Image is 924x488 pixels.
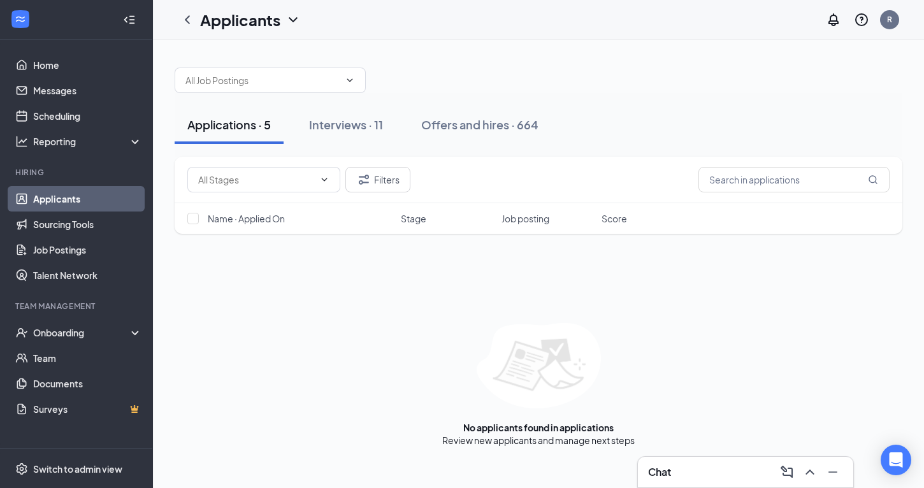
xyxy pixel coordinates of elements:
[200,9,280,31] h1: Applicants
[823,462,843,482] button: Minimize
[15,301,140,312] div: Team Management
[602,212,627,225] span: Score
[15,167,140,178] div: Hiring
[477,323,601,408] img: empty-state
[825,464,841,480] svg: Minimize
[800,462,820,482] button: ChevronUp
[463,421,614,434] div: No applicants found in applications
[356,172,372,187] svg: Filter
[345,167,410,192] button: Filter Filters
[868,175,878,185] svg: MagnifyingGlass
[285,12,301,27] svg: ChevronDown
[33,345,142,371] a: Team
[309,117,383,133] div: Interviews · 11
[502,212,549,225] span: Job posting
[123,13,136,26] svg: Collapse
[319,175,329,185] svg: ChevronDown
[777,462,797,482] button: ComposeMessage
[33,396,142,422] a: SurveysCrown
[33,135,143,148] div: Reporting
[802,464,818,480] svg: ChevronUp
[881,445,911,475] div: Open Intercom Messenger
[33,52,142,78] a: Home
[33,237,142,262] a: Job Postings
[345,75,355,85] svg: ChevronDown
[33,326,131,339] div: Onboarding
[33,463,122,475] div: Switch to admin view
[33,371,142,396] a: Documents
[648,465,671,479] h3: Chat
[33,262,142,288] a: Talent Network
[826,12,841,27] svg: Notifications
[180,12,195,27] svg: ChevronLeft
[33,78,142,103] a: Messages
[187,117,271,133] div: Applications · 5
[779,464,795,480] svg: ComposeMessage
[15,463,28,475] svg: Settings
[15,135,28,148] svg: Analysis
[14,13,27,25] svg: WorkstreamLogo
[198,173,314,187] input: All Stages
[33,103,142,129] a: Scheduling
[401,212,426,225] span: Stage
[854,12,869,27] svg: QuestionInfo
[421,117,538,133] div: Offers and hires · 664
[185,73,340,87] input: All Job Postings
[442,434,635,447] div: Review new applicants and manage next steps
[698,167,890,192] input: Search in applications
[33,186,142,212] a: Applicants
[887,14,892,25] div: R
[15,326,28,339] svg: UserCheck
[208,212,285,225] span: Name · Applied On
[33,212,142,237] a: Sourcing Tools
